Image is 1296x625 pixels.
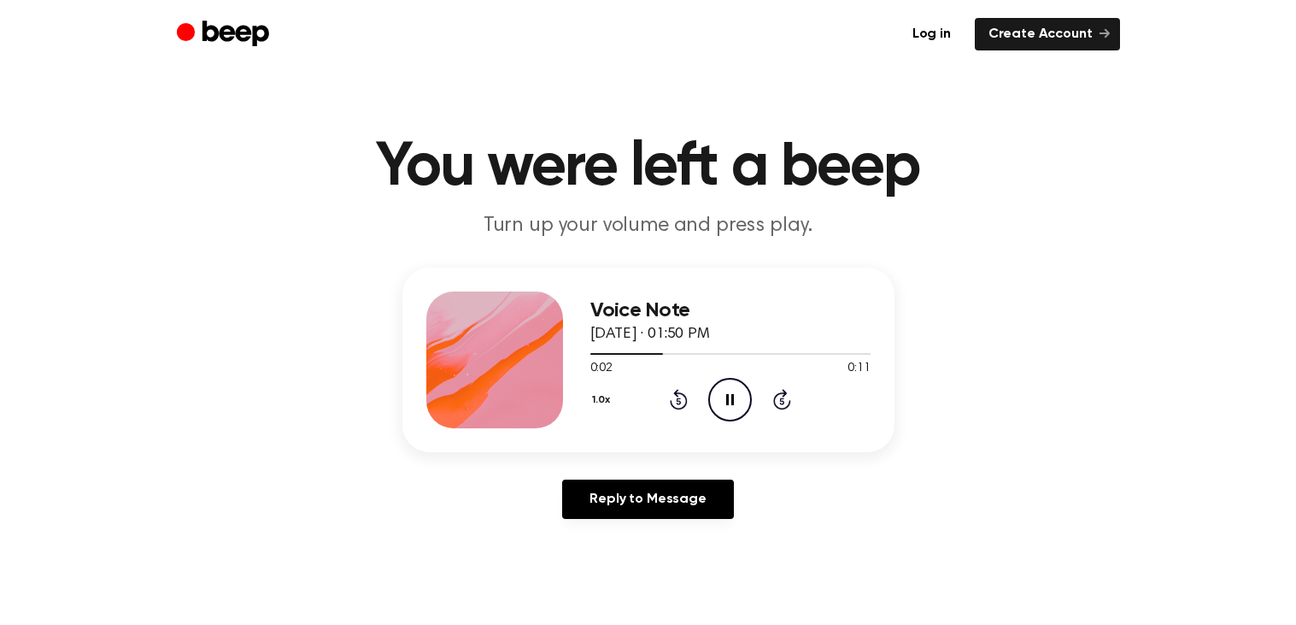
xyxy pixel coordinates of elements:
[562,480,733,519] a: Reply to Message
[590,327,710,342] span: [DATE] · 01:50 PM
[320,212,976,240] p: Turn up your volume and press play.
[590,299,871,322] h3: Voice Note
[975,18,1120,50] a: Create Account
[177,18,273,51] a: Beep
[590,386,617,415] button: 1.0x
[899,18,965,50] a: Log in
[211,137,1086,198] h1: You were left a beep
[590,360,613,378] span: 0:02
[847,360,870,378] span: 0:11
